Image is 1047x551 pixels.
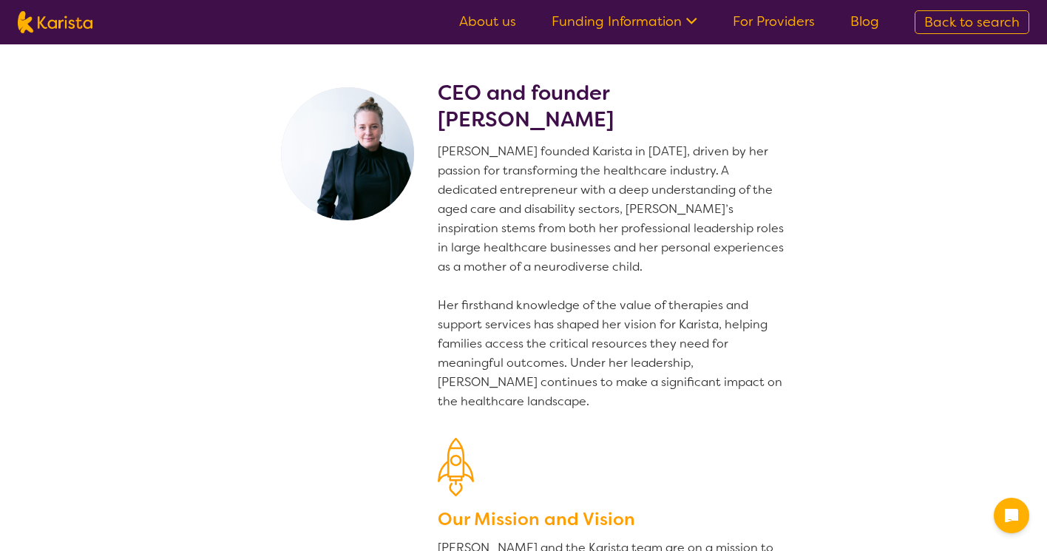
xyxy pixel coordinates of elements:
[915,10,1029,34] a: Back to search
[18,11,92,33] img: Karista logo
[438,438,474,496] img: Our Mission
[552,13,697,30] a: Funding Information
[438,80,790,133] h2: CEO and founder [PERSON_NAME]
[924,13,1020,31] span: Back to search
[438,506,790,533] h3: Our Mission and Vision
[733,13,815,30] a: For Providers
[438,142,790,411] p: [PERSON_NAME] founded Karista in [DATE], driven by her passion for transforming the healthcare in...
[850,13,879,30] a: Blog
[459,13,516,30] a: About us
